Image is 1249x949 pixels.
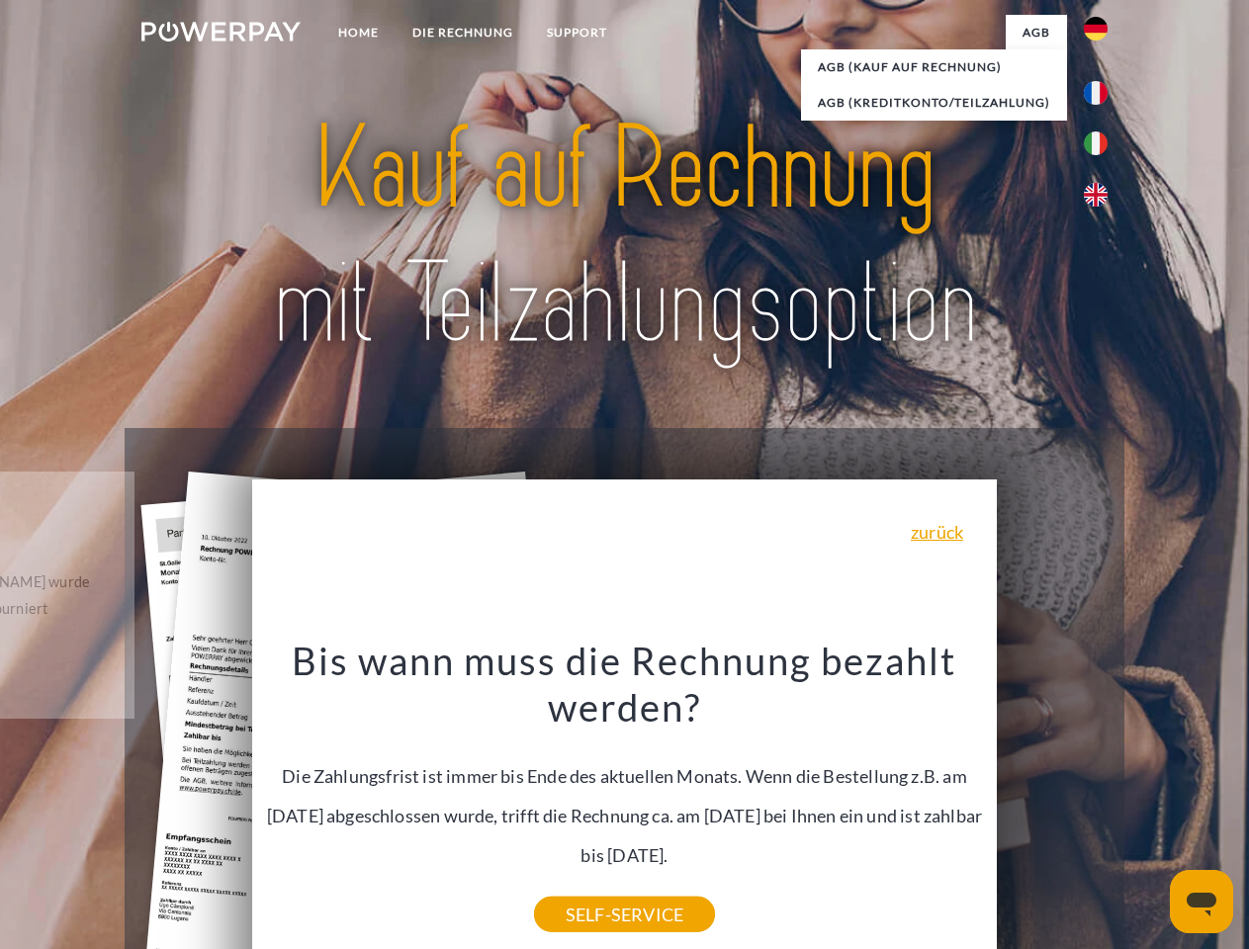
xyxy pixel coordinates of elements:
[1084,17,1108,41] img: de
[396,15,530,50] a: DIE RECHNUNG
[530,15,624,50] a: SUPPORT
[264,637,986,732] h3: Bis wann muss die Rechnung bezahlt werden?
[141,22,301,42] img: logo-powerpay-white.svg
[321,15,396,50] a: Home
[1170,870,1233,933] iframe: Schaltfläche zum Öffnen des Messaging-Fensters
[1084,81,1108,105] img: fr
[1006,15,1067,50] a: agb
[801,49,1067,85] a: AGB (Kauf auf Rechnung)
[911,523,963,541] a: zurück
[189,95,1060,379] img: title-powerpay_de.svg
[264,637,986,914] div: Die Zahlungsfrist ist immer bis Ende des aktuellen Monats. Wenn die Bestellung z.B. am [DATE] abg...
[534,897,715,932] a: SELF-SERVICE
[1084,183,1108,207] img: en
[1084,131,1108,155] img: it
[801,85,1067,121] a: AGB (Kreditkonto/Teilzahlung)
